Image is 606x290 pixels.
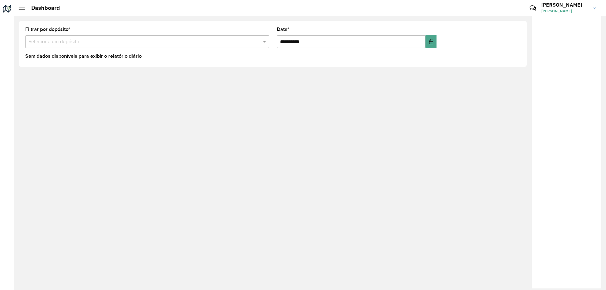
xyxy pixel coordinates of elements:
h3: [PERSON_NAME] [541,2,589,8]
a: Contato Rápido [526,1,540,15]
label: Data [277,26,289,33]
button: Choose Date [425,35,437,48]
h2: Dashboard [25,4,60,11]
label: Sem dados disponíveis para exibir o relatório diário [25,52,142,60]
label: Filtrar por depósito [25,26,70,33]
span: [PERSON_NAME] [541,8,589,14]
